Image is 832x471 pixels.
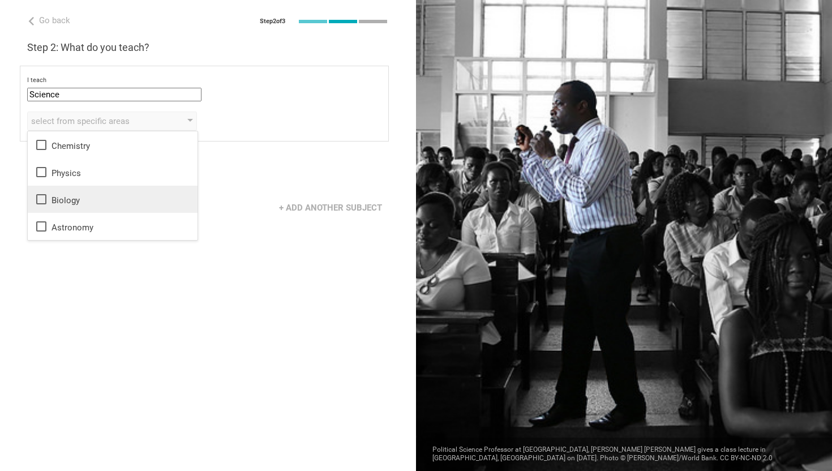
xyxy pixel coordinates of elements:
div: select from specific areas [31,115,161,127]
div: + Add another subject [272,197,389,219]
input: subject or discipline [27,88,201,101]
div: Step 2 of 3 [260,18,285,25]
span: Go back [39,15,70,25]
div: Political Science Professor at [GEOGRAPHIC_DATA], [PERSON_NAME] [PERSON_NAME] gives a class lectu... [416,438,832,471]
div: I teach [27,76,381,84]
h3: Step 2: What do you teach? [27,41,389,54]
